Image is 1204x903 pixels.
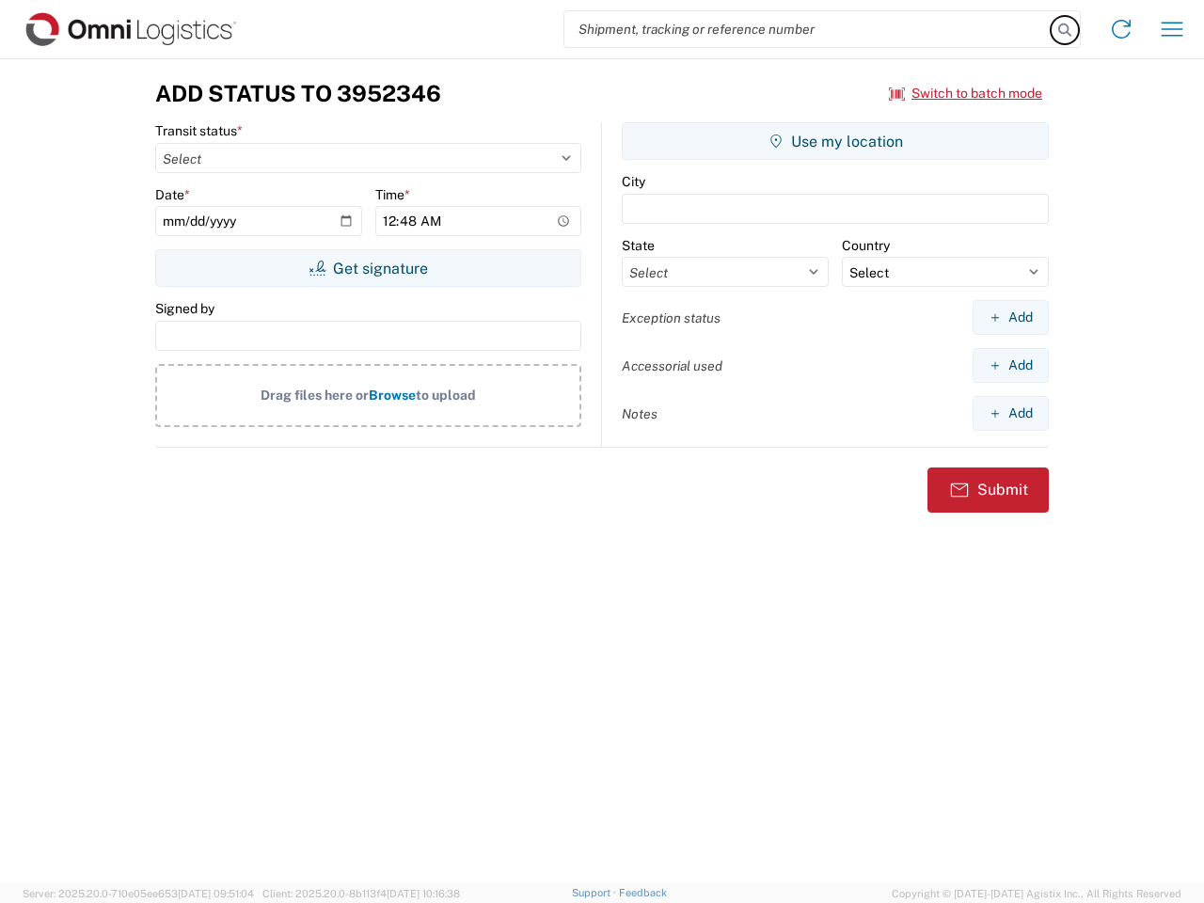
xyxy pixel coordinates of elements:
[262,888,460,899] span: Client: 2025.20.0-8b113f4
[178,888,254,899] span: [DATE] 09:51:04
[572,887,619,898] a: Support
[622,122,1049,160] button: Use my location
[973,348,1049,383] button: Add
[973,300,1049,335] button: Add
[155,249,581,287] button: Get signature
[369,388,416,403] span: Browse
[155,300,214,317] label: Signed by
[842,237,890,254] label: Country
[619,887,667,898] a: Feedback
[564,11,1052,47] input: Shipment, tracking or reference number
[261,388,369,403] span: Drag files here or
[889,78,1042,109] button: Switch to batch mode
[892,885,1181,902] span: Copyright © [DATE]-[DATE] Agistix Inc., All Rights Reserved
[622,237,655,254] label: State
[416,388,476,403] span: to upload
[387,888,460,899] span: [DATE] 10:16:38
[155,80,441,107] h3: Add Status to 3952346
[23,888,254,899] span: Server: 2025.20.0-710e05ee653
[622,357,722,374] label: Accessorial used
[622,173,645,190] label: City
[622,405,657,422] label: Notes
[927,467,1049,513] button: Submit
[375,186,410,203] label: Time
[973,396,1049,431] button: Add
[622,309,721,326] label: Exception status
[155,186,190,203] label: Date
[155,122,243,139] label: Transit status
